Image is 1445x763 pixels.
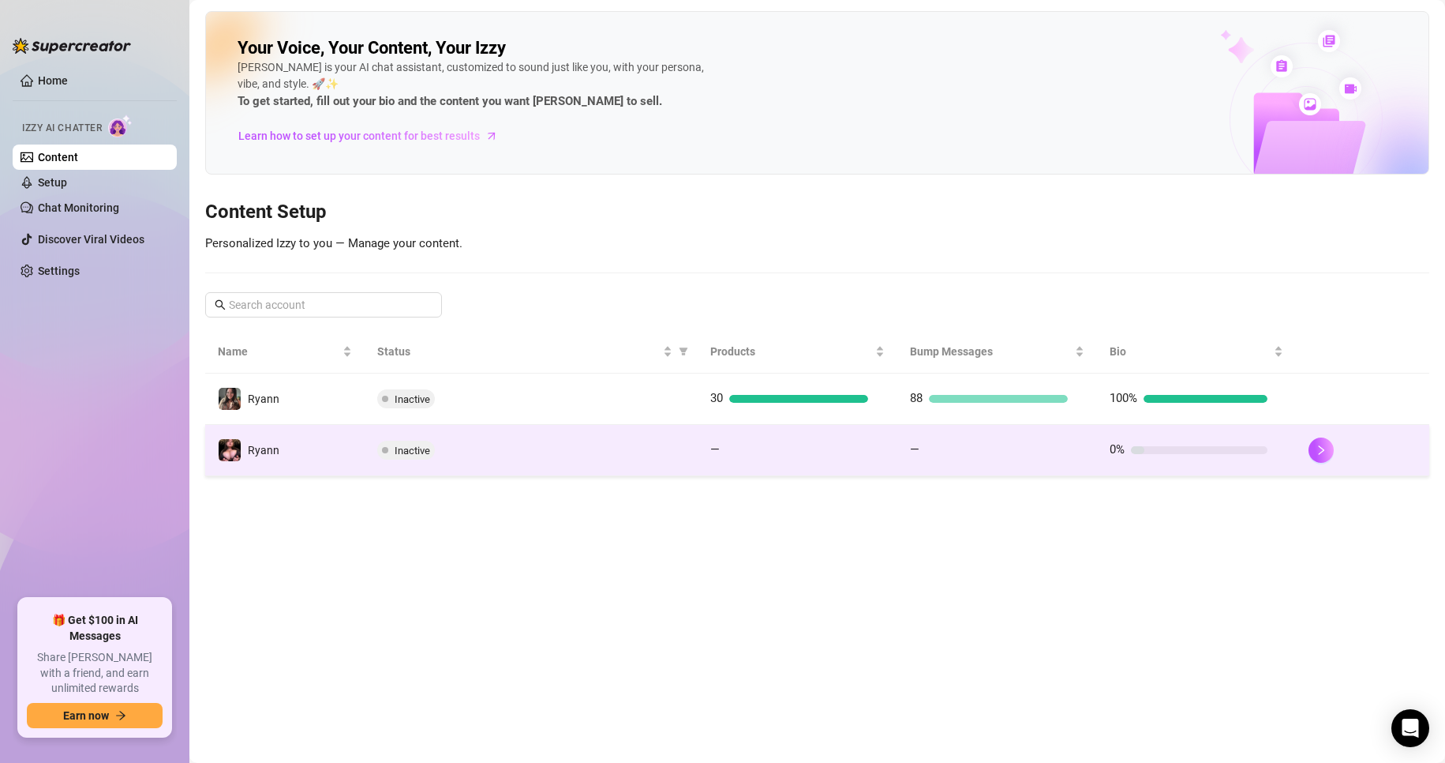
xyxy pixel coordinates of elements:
[1110,343,1271,360] span: Bio
[238,127,480,145] span: Learn how to set up your content for best results
[38,151,78,163] a: Content
[38,176,67,189] a: Setup
[1110,391,1137,405] span: 100%
[13,38,131,54] img: logo-BBDzfeDw.svg
[395,445,430,457] span: Inactive
[22,121,102,136] span: Izzy AI Chatter
[205,200,1429,225] h3: Content Setup
[679,347,688,356] span: filter
[205,330,365,374] th: Name
[676,340,691,363] span: filter
[238,123,510,148] a: Learn how to set up your content for best results
[38,265,80,277] a: Settings
[1110,442,1125,457] span: 0%
[238,59,711,111] div: [PERSON_NAME] is your AI chat assistant, customized to sound just like you, with your persona, vi...
[1184,13,1428,174] img: ai-chatter-content-library-cLFOSyPT.png
[897,330,1097,374] th: Bump Messages
[698,330,897,374] th: Products
[115,710,126,721] span: arrow-right
[710,442,720,457] span: —
[1097,330,1297,374] th: Bio
[1391,709,1429,747] div: Open Intercom Messenger
[63,709,109,722] span: Earn now
[238,37,506,59] h2: Your Voice, Your Content, Your Izzy
[248,393,279,405] span: Ryann
[1308,438,1334,463] button: right
[365,330,697,374] th: Status
[910,391,923,405] span: 88
[38,201,119,214] a: Chat Monitoring
[910,343,1072,360] span: Bump Messages
[27,613,163,644] span: 🎁 Get $100 in AI Messages
[38,74,68,87] a: Home
[27,650,163,697] span: Share [PERSON_NAME] with a friend, and earn unlimited rewards
[205,236,462,250] span: Personalized Izzy to you — Manage your content.
[215,299,226,310] span: search
[710,391,723,405] span: 30
[219,439,241,461] img: Ryann
[219,388,241,410] img: Ryann
[710,343,872,360] span: Products
[484,128,500,144] span: arrow-right
[1316,445,1327,456] span: right
[108,115,133,137] img: AI Chatter
[229,296,420,314] input: Search account
[38,233,144,246] a: Discover Viral Videos
[238,94,662,108] strong: To get started, fill out your bio and the content you want [PERSON_NAME] to sell.
[218,343,339,360] span: Name
[910,442,919,457] span: —
[248,444,279,457] span: Ryann
[377,343,659,360] span: Status
[27,703,163,728] button: Earn nowarrow-right
[395,393,430,405] span: Inactive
